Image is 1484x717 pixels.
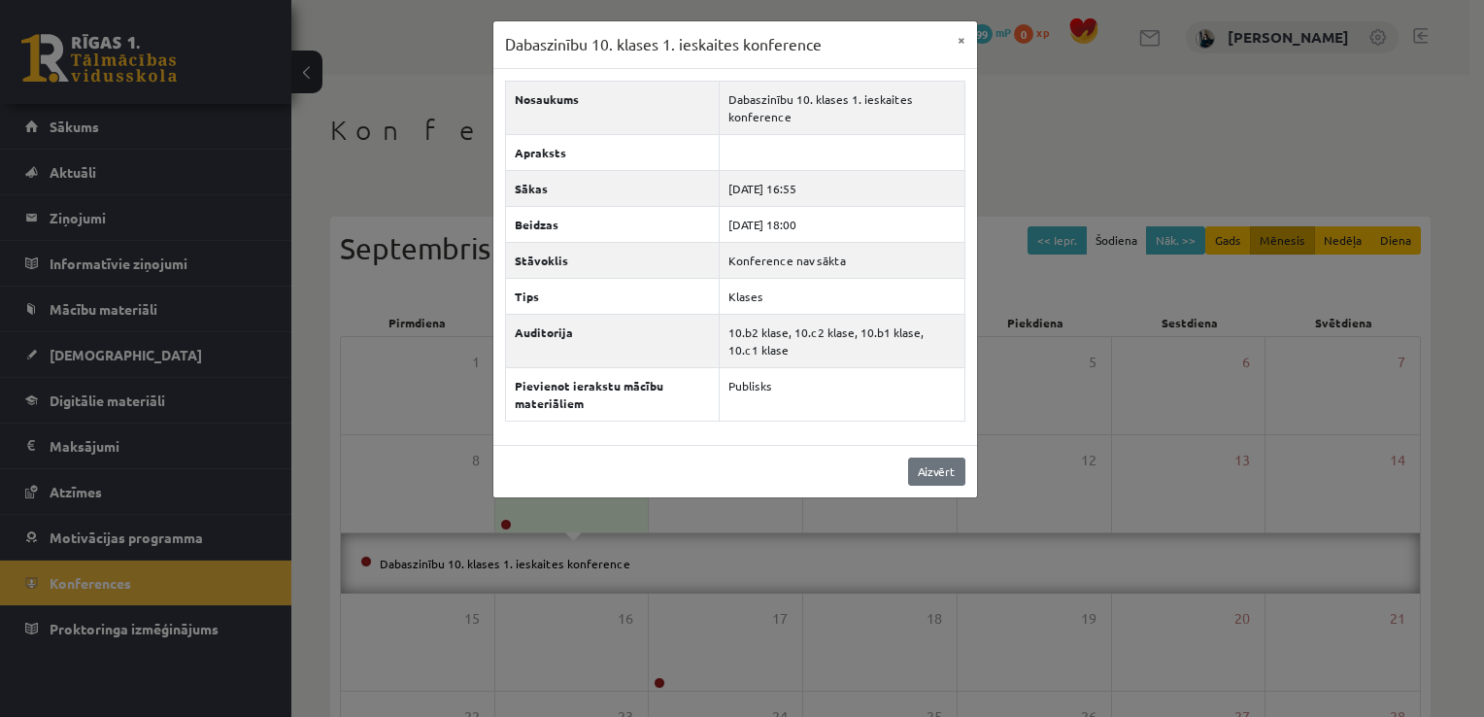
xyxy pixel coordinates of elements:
[505,81,720,134] th: Nosaukums
[908,458,965,486] a: Aizvērt
[720,206,965,242] td: [DATE] 18:00
[720,242,965,278] td: Konference nav sākta
[505,278,720,314] th: Tips
[505,242,720,278] th: Stāvoklis
[720,367,965,421] td: Publisks
[946,21,977,58] button: ×
[720,314,965,367] td: 10.b2 klase, 10.c2 klase, 10.b1 klase, 10.c1 klase
[505,367,720,421] th: Pievienot ierakstu mācību materiāliem
[505,134,720,170] th: Apraksts
[505,314,720,367] th: Auditorija
[505,170,720,206] th: Sākas
[720,170,965,206] td: [DATE] 16:55
[720,278,965,314] td: Klases
[505,33,822,56] h3: Dabaszinību 10. klases 1. ieskaites konference
[505,206,720,242] th: Beidzas
[720,81,965,134] td: Dabaszinību 10. klases 1. ieskaites konference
